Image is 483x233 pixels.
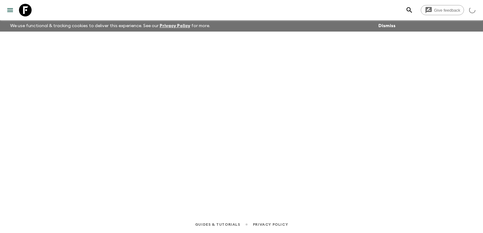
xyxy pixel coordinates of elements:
[8,20,213,32] p: We use functional & tracking cookies to deliver this experience. See our for more.
[160,24,190,28] a: Privacy Policy
[377,21,397,30] button: Dismiss
[253,221,288,228] a: Privacy Policy
[431,8,464,13] span: Give feedback
[403,4,416,16] button: search adventures
[4,4,16,16] button: menu
[195,221,240,228] a: Guides & Tutorials
[421,5,464,15] a: Give feedback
